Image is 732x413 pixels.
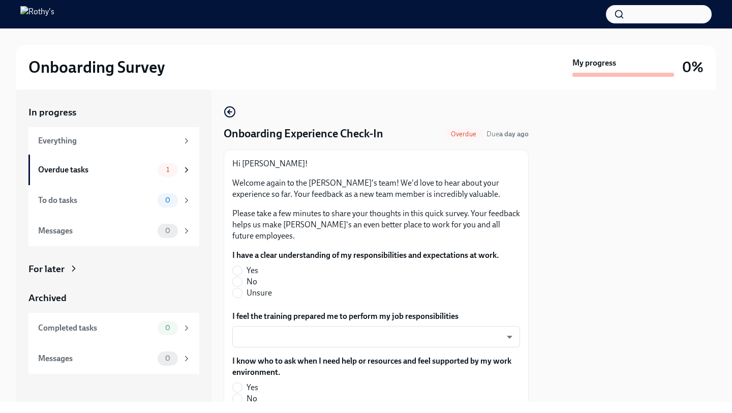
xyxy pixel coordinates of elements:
[247,382,258,393] span: Yes
[28,57,165,77] h2: Onboarding Survey
[159,324,176,332] span: 0
[232,178,520,200] p: Welcome again to the [PERSON_NAME]'s team! We'd love to hear about your experience so far. Your f...
[232,356,520,378] label: I know who to ask when I need help or resources and feel supported by my work environment.
[38,322,154,334] div: Completed tasks
[445,130,482,138] span: Overdue
[160,166,175,173] span: 1
[682,58,704,76] h3: 0%
[28,262,199,276] a: For later
[232,208,520,242] p: Please take a few minutes to share your thoughts in this quick survey. Your feedback helps us mak...
[28,155,199,185] a: Overdue tasks1
[232,158,520,169] p: Hi [PERSON_NAME]!
[28,291,199,305] a: Archived
[224,126,383,141] h4: Onboarding Experience Check-In
[28,262,65,276] div: For later
[28,106,199,119] a: In progress
[28,216,199,246] a: Messages0
[28,313,199,343] a: Completed tasks0
[38,135,178,146] div: Everything
[247,287,272,299] span: Unsure
[159,227,176,234] span: 0
[28,127,199,155] a: Everything
[232,311,520,322] label: I feel the training prepared me to perform my job responsibilities
[28,343,199,374] a: Messages0
[232,326,520,347] div: ​
[247,276,257,287] span: No
[486,129,529,139] span: October 8th, 2025 12:00
[38,353,154,364] div: Messages
[38,195,154,206] div: To do tasks
[20,6,54,22] img: Rothy's
[486,130,529,138] span: Due
[247,265,258,276] span: Yes
[28,185,199,216] a: To do tasks0
[38,225,154,237] div: Messages
[159,355,176,362] span: 0
[38,164,154,175] div: Overdue tasks
[499,130,529,138] strong: a day ago
[572,57,616,69] strong: My progress
[232,250,499,261] label: I have a clear understanding of my responsibilities and expectations at work.
[247,393,257,404] span: No
[159,196,176,204] span: 0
